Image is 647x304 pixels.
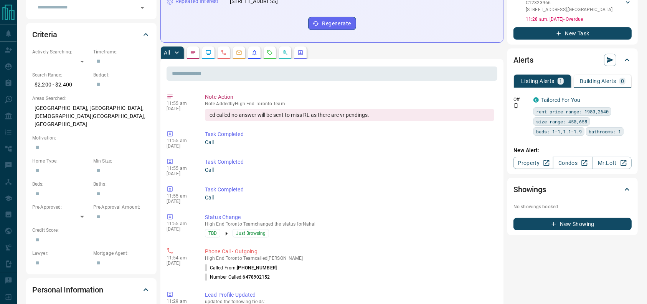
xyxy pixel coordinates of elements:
p: 11:29 am [167,299,193,304]
svg: Emails [236,50,242,56]
p: Motivation: [32,135,150,141]
p: 11:28 a.m. [DATE] - Overdue [526,16,632,23]
svg: Push Notification Only [513,103,519,108]
p: High End Toronto Team called [PERSON_NAME] [205,256,494,261]
p: 11:54 am [167,255,193,261]
p: Number Called: [205,274,270,281]
p: 11:55 am [167,166,193,171]
p: Call [205,166,494,174]
span: Just Browsing [236,229,266,237]
p: No showings booked [513,203,632,210]
p: [GEOGRAPHIC_DATA], [GEOGRAPHIC_DATA], [DEMOGRAPHIC_DATA][GEOGRAPHIC_DATA], [GEOGRAPHIC_DATA] [32,102,150,131]
p: All [164,50,170,55]
p: Task Completed [205,130,494,138]
p: Pre-Approved: [32,204,89,211]
p: [DATE] [167,106,193,111]
p: Budget: [93,71,150,78]
p: Mortgage Agent: [93,250,150,257]
p: Search Range: [32,71,89,78]
h2: Criteria [32,28,57,41]
p: Baths: [93,181,150,188]
div: Criteria [32,25,150,44]
p: Called From: [205,264,277,271]
span: bathrooms: 1 [589,128,621,135]
h2: Showings [513,183,546,196]
p: High End Toronto Team changed the status for Nahal [205,221,494,227]
p: Task Completed [205,158,494,166]
p: Areas Searched: [32,95,150,102]
button: Regenerate [308,17,356,30]
p: Beds: [32,181,89,188]
div: Alerts [513,51,632,69]
div: condos.ca [533,97,539,103]
button: New Task [513,27,632,40]
svg: Notes [190,50,196,56]
span: 6478902152 [243,274,270,280]
span: TBD [208,229,217,237]
svg: Opportunities [282,50,288,56]
svg: Calls [221,50,227,56]
a: Tailored For You [541,97,580,103]
h2: Alerts [513,54,533,66]
p: Timeframe: [93,48,150,55]
p: Lawyer: [32,250,89,257]
p: 1 [559,78,562,84]
p: Call [205,194,494,202]
p: Min Size: [93,158,150,164]
p: Lead Profile Updated [205,291,494,299]
p: [DATE] [167,261,193,266]
p: Off [513,96,529,103]
p: [DATE] [167,226,193,232]
p: 11:55 am [167,138,193,143]
p: Note Added by High End Toronto Team [205,101,494,106]
p: Listing Alerts [521,78,555,84]
p: 11:55 am [167,101,193,106]
p: Pre-Approval Amount: [93,204,150,211]
svg: Agent Actions [297,50,304,56]
p: Credit Score: [32,227,150,234]
p: Task Completed [205,186,494,194]
p: $2,200 - $2,400 [32,78,89,91]
span: [PHONE_NUMBER] [237,265,277,271]
p: 11:55 am [167,221,193,226]
p: New Alert: [513,146,632,154]
div: Showings [513,180,632,199]
span: size range: 450,658 [536,118,587,125]
p: Actively Searching: [32,48,89,55]
p: Call [205,138,494,146]
p: Phone Call - Outgoing [205,248,494,256]
p: Building Alerts [580,78,616,84]
p: [DATE] [167,171,193,176]
p: [STREET_ADDRESS] , [GEOGRAPHIC_DATA] [526,6,612,13]
svg: Lead Browsing Activity [205,50,211,56]
button: New Showing [513,218,632,230]
svg: Listing Alerts [251,50,257,56]
a: Condos [553,157,593,169]
span: rent price range: 1980,2640 [536,108,609,115]
div: Personal Information [32,281,150,299]
div: cd called no answer will be sent to miss RL as there are vr pendings. [205,109,494,121]
p: Status Change [205,213,494,221]
p: [DATE] [167,143,193,149]
p: [DATE] [167,199,193,204]
svg: Requests [267,50,273,56]
a: Mr.Loft [592,157,632,169]
p: 0 [621,78,624,84]
span: beds: 1-1,1.1-1.9 [536,128,582,135]
p: Home Type: [32,158,89,164]
p: 11:55 am [167,193,193,199]
a: Property [513,157,553,169]
button: Open [137,2,148,13]
p: Note Action [205,93,494,101]
h2: Personal Information [32,284,103,296]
